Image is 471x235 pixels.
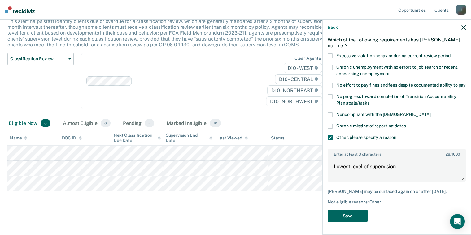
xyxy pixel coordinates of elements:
div: Open Intercom Messenger [450,214,465,229]
div: DOC ID [62,135,82,141]
div: Almost Eligible [62,117,112,130]
div: Supervision End Date [166,133,213,143]
span: Chronic unemployment with no effort to job search or recent, concerning unemployment [336,65,459,76]
div: Pending [122,117,155,130]
div: Marked Ineligible [165,117,222,130]
div: Which of the following requirements has [PERSON_NAME] not met? [328,32,466,53]
span: 28 [446,152,450,156]
textarea: Lowest level of supervision. [328,158,465,181]
span: Classification Review [10,56,66,62]
span: Noncompliant with the [DEMOGRAPHIC_DATA] [336,112,430,117]
div: Last Viewed [217,135,247,141]
span: D10 - WEST [284,63,322,73]
div: Not eligible reasons: Other [328,199,466,205]
label: Enter at least 3 characters [328,150,465,156]
span: 2 [145,119,154,127]
button: Save [328,210,368,222]
span: D10 - NORTHEAST [267,85,322,95]
div: Name [10,135,27,141]
button: Back [328,25,338,30]
div: Next Classification Due Date [114,133,161,143]
div: Clear agents [294,56,321,61]
span: Other: please specify a reason [336,135,396,140]
span: D10 - NORTHWEST [266,96,322,106]
span: Excessive violation behavior during current review period [336,53,451,58]
span: No effort to pay fines and fees despite documented ability to pay [336,83,466,88]
div: J [456,5,466,15]
span: 18 [210,119,221,127]
p: This alert helps staff identify clients due or overdue for a classification review, which are gen... [7,18,359,48]
span: No progress toward completion of Transition Accountability Plan goals/tasks [336,94,456,105]
img: Recidiviz [5,6,35,13]
span: 3 [41,119,50,127]
span: D10 - CENTRAL [275,74,322,84]
span: / 1600 [446,152,460,156]
span: 8 [101,119,111,127]
div: Eligible Now [7,117,52,130]
div: [PERSON_NAME] may be surfaced again on or after [DATE]. [328,189,466,194]
span: Chronic missing of reporting dates [336,123,406,128]
div: Status [271,135,284,141]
